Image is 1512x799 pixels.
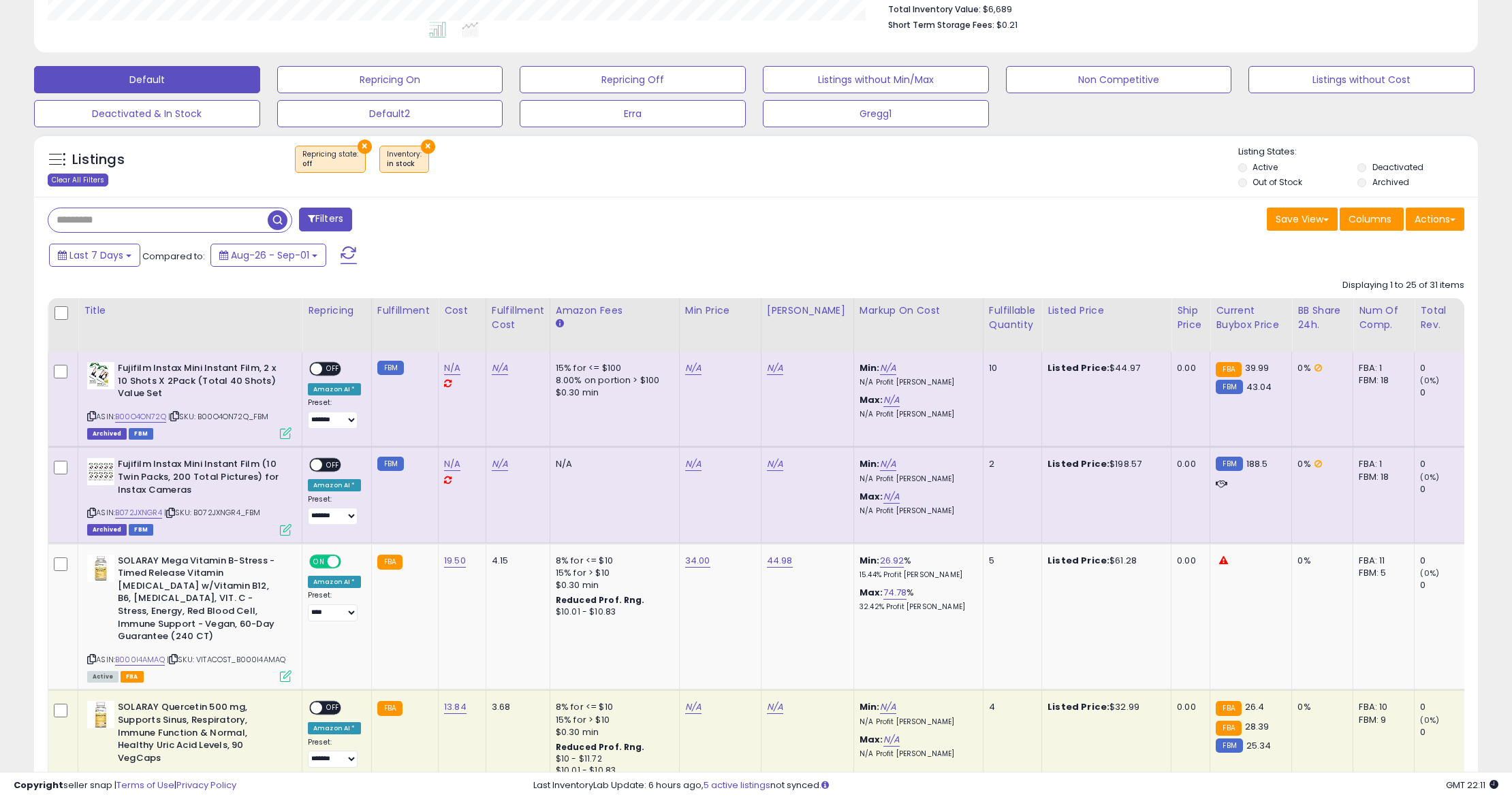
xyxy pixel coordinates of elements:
button: Repricing On [277,66,503,93]
a: 74.78 [883,586,907,600]
button: Erra [520,100,746,127]
th: The percentage added to the cost of goods (COGS) that forms the calculator for Min & Max prices. [853,298,983,352]
span: 28.39 [1245,720,1270,733]
div: $10 - $11.72 [556,753,669,765]
a: N/A [880,700,896,714]
div: 0.00 [1177,555,1199,567]
span: FBM [129,524,153,536]
div: FBM: 9 [1359,714,1404,726]
b: Listed Price: [1048,457,1109,470]
img: 41Js3WbrzOL._SL40_.jpg [87,701,114,728]
button: Default [34,66,260,93]
div: Markup on Cost [860,304,977,318]
div: 0% [1297,555,1342,567]
span: OFF [322,363,344,375]
div: Displaying 1 to 25 of 31 items [1342,279,1464,292]
span: 43.04 [1246,380,1272,393]
div: FBA: 1 [1359,362,1404,374]
small: (0%) [1420,568,1439,578]
img: 51qSwsXhTNL._SL40_.jpg [87,362,114,389]
small: FBA [1216,721,1241,736]
p: N/A Profit [PERSON_NAME] [860,749,973,759]
b: Reduced Prof. Rng. [556,594,645,606]
div: [PERSON_NAME] [767,304,848,318]
a: N/A [685,700,702,714]
span: OFF [339,555,361,567]
div: 0.00 [1177,458,1199,470]
b: SOLARAY Mega Vitamin B-Stress - Timed Release Vitamin [MEDICAL_DATA] w/Vitamin B12, B6, [MEDICAL_... [118,555,283,647]
div: Preset: [308,495,361,525]
span: Compared to: [142,250,205,263]
b: Max: [860,586,883,599]
span: 2025-09-9 22:11 GMT [1446,779,1498,792]
a: 26.92 [880,554,904,568]
p: 32.42% Profit [PERSON_NAME] [860,602,973,612]
a: N/A [685,361,702,375]
div: 0.00 [1177,701,1199,713]
p: Listing States: [1238,146,1479,159]
div: FBA: 11 [1359,555,1404,567]
small: (0%) [1420,472,1439,483]
a: N/A [492,457,508,471]
div: Preset: [308,398,361,429]
div: 8.00% on portion > $100 [556,374,669,387]
p: N/A Profit [PERSON_NAME] [860,474,973,484]
div: $0.30 min [556,726,669,738]
div: % [860,587,973,612]
div: $61.28 [1048,555,1161,567]
div: 0 [1420,483,1475,495]
a: B00O4ON72Q [115,411,166,423]
a: N/A [492,361,508,375]
span: | SKU: B072JXNGR4_FBM [164,507,261,518]
button: Gregg1 [763,100,989,127]
div: BB Share 24h. [1297,304,1347,332]
div: 0% [1297,701,1342,713]
div: ASIN: [87,458,292,534]
div: N/A [556,458,669,470]
a: N/A [883,490,900,504]
button: Last 7 Days [49,244,140,267]
small: FBA [377,555,403,570]
div: 0.00 [1177,362,1199,374]
a: N/A [767,361,783,375]
span: $0.21 [996,18,1018,31]
label: Archived [1372,176,1409,188]
button: Repricing Off [520,66,746,93]
div: FBA: 10 [1359,701,1404,713]
div: $10.01 - $10.83 [556,606,669,618]
a: 5 active listings [704,779,770,792]
div: Clear All Filters [48,174,108,186]
a: B000I4AMAQ [115,654,165,666]
div: Title [84,304,296,318]
a: N/A [444,457,460,471]
button: × [421,140,435,154]
span: FBM [129,428,153,440]
button: Listings without Min/Max [763,66,989,93]
div: 0 [1420,579,1475,591]
p: N/A Profit [PERSON_NAME] [860,378,973,387]
div: Amazon Fees [556,304,674,318]
div: ASIN: [87,362,292,438]
span: 188.5 [1246,457,1268,470]
small: FBA [1216,362,1241,377]
a: 44.98 [767,554,793,568]
b: Reduced Prof. Rng. [556,741,645,753]
a: N/A [685,457,702,471]
span: FBA [121,671,144,683]
b: Max: [860,490,883,503]
div: Listed Price [1048,304,1165,318]
a: N/A [767,700,783,714]
small: (0%) [1420,715,1439,725]
a: N/A [880,457,896,471]
span: Repricing state : [302,149,358,169]
p: 15.44% Profit [PERSON_NAME] [860,570,973,580]
div: Repricing [308,304,366,318]
p: N/A Profit [PERSON_NAME] [860,410,973,419]
span: OFF [322,702,344,714]
div: Total Rev. [1420,304,1470,332]
b: Min: [860,361,880,374]
div: Amazon AI * [308,383,361,395]
a: Privacy Policy [176,779,236,792]
a: 13.84 [444,700,467,714]
span: 25.34 [1246,739,1272,752]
